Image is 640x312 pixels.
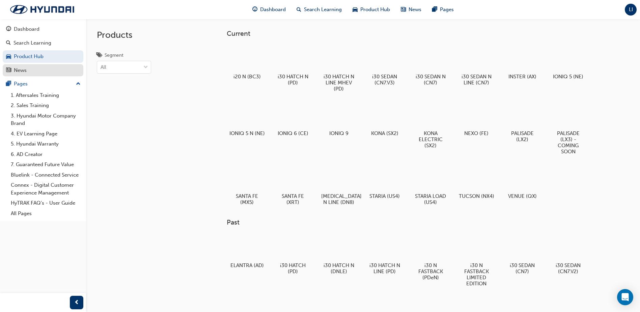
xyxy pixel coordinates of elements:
[8,111,83,129] a: 3. Hyundai Motor Company Brand
[410,100,451,151] a: KONA ELECTRIC (SX2)
[8,208,83,219] a: All Pages
[304,6,342,14] span: Search Learning
[8,198,83,208] a: HyTRAK FAQ's - User Guide
[6,40,11,46] span: search-icon
[459,193,494,199] h5: TUCSON (NX4)
[367,130,402,136] h5: KONA (SX2)
[8,149,83,160] a: 6. AD Creator
[409,6,421,14] span: News
[456,232,497,289] a: i30 N FASTBACK LIMITED EDITION
[413,130,448,149] h5: KONA ELECTRIC (SX2)
[360,6,390,14] span: Product Hub
[502,162,542,202] a: VENUE (QX)
[273,162,313,208] a: SANTA FE (XRT)
[247,3,291,17] a: guage-iconDashboard
[297,5,301,14] span: search-icon
[227,43,267,82] a: i20 N (BC3)
[502,100,542,145] a: PALISADE (LX2)
[401,5,406,14] span: news-icon
[275,130,311,136] h5: IONIQ 6 (CE)
[227,30,610,37] h3: Current
[13,39,51,47] div: Search Learning
[97,53,102,59] span: tags-icon
[8,129,83,139] a: 4. EV Learning Page
[551,262,586,275] h5: i30 SEDAN (CN7.V2)
[8,100,83,111] a: 2. Sales Training
[318,43,359,94] a: i30 HATCH N LINE MHEV (PD)
[318,100,359,139] a: IONIQ 9
[321,193,357,205] h5: [MEDICAL_DATA] N LINE (DN8)
[456,162,497,202] a: TUCSON (NX4)
[227,162,267,208] a: SANTA FE (MX5)
[8,180,83,198] a: Connex - Digital Customer Experience Management
[321,262,357,275] h5: i30 HATCH N (DNLE)
[617,289,633,305] div: Open Intercom Messenger
[275,262,311,275] h5: i30 HATCH (PD)
[629,6,633,14] span: LI
[318,232,359,277] a: i30 HATCH N (DNLE)
[227,218,610,226] h3: Past
[440,6,454,14] span: Pages
[367,262,402,275] h5: i30 HATCH N LINE (PD)
[273,232,313,277] a: i30 HATCH (PD)
[229,130,265,136] h5: IONIQ 5 N (NE)
[6,54,11,60] span: car-icon
[395,3,427,17] a: news-iconNews
[459,130,494,136] h5: NEXO (FE)
[413,74,448,86] h5: i30 SEDAN N (CN7)
[367,193,402,199] h5: STARIA (US4)
[364,162,405,202] a: STARIA (US4)
[364,43,405,88] a: i30 SEDAN (CN7.V3)
[229,74,265,80] h5: i20 N (BC3)
[143,63,148,72] span: down-icon
[275,74,311,86] h5: i30 HATCH N (PD)
[410,232,451,283] a: i30 N FASTBACK (PDeN)
[432,5,437,14] span: pages-icon
[410,162,451,208] a: STARIA LOAD (US4)
[76,80,81,88] span: up-icon
[14,80,28,88] div: Pages
[273,43,313,88] a: i30 HATCH N (PD)
[8,170,83,180] a: Bluelink - Connected Service
[14,67,27,74] div: News
[8,139,83,149] a: 5. Hyundai Warranty
[275,193,311,205] h5: SANTA FE (XRT)
[459,74,494,86] h5: i30 SEDAN N LINE (CN7)
[427,3,459,17] a: pages-iconPages
[413,193,448,205] h5: STARIA LOAD (US4)
[14,25,39,33] div: Dashboard
[502,232,542,277] a: i30 SEDAN (CN7)
[505,193,540,199] h5: VENUE (QX)
[3,78,83,90] button: Pages
[8,90,83,101] a: 1. Aftersales Training
[229,193,265,205] h5: SANTA FE (MX5)
[548,232,588,277] a: i30 SEDAN (CN7.V2)
[8,159,83,170] a: 7. Guaranteed Future Value
[456,43,497,88] a: i30 SEDAN N LINE (CN7)
[321,130,357,136] h5: IONIQ 9
[505,130,540,142] h5: PALISADE (LX2)
[456,100,497,139] a: NEXO (FE)
[105,52,123,59] div: Segment
[260,6,286,14] span: Dashboard
[551,74,586,80] h5: IONIQ 5 (NE)
[3,22,83,78] button: DashboardSearch LearningProduct HubNews
[97,30,151,41] h2: Products
[6,68,11,74] span: news-icon
[227,100,267,139] a: IONIQ 5 N (NE)
[273,100,313,139] a: IONIQ 6 (CE)
[3,37,83,49] a: Search Learning
[318,162,359,208] a: [MEDICAL_DATA] N LINE (DN8)
[252,5,257,14] span: guage-icon
[3,64,83,77] a: News
[229,262,265,268] h5: ELANTRA (AD)
[367,74,402,86] h5: i30 SEDAN (CN7.V3)
[364,232,405,277] a: i30 HATCH N LINE (PD)
[548,43,588,82] a: IONIQ 5 (NE)
[551,130,586,155] h5: PALISADE (LX3) - COMING SOON
[3,50,83,63] a: Product Hub
[6,26,11,32] span: guage-icon
[74,298,79,307] span: prev-icon
[3,23,83,35] a: Dashboard
[505,262,540,275] h5: i30 SEDAN (CN7)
